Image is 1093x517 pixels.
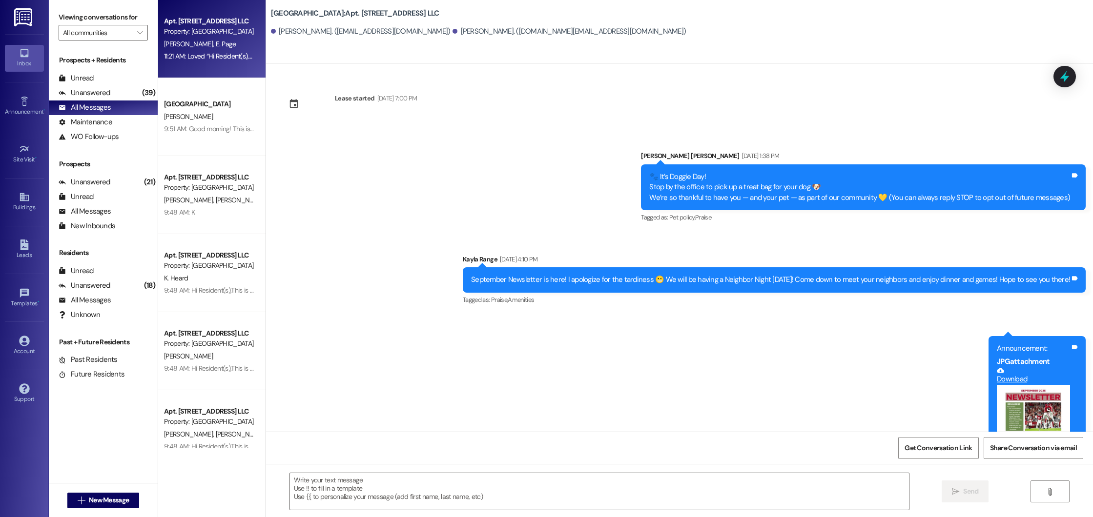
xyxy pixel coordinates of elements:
[164,364,982,373] div: 9:48 AM: Hi Resident(s),This is a reminder that our maintenance team will begin air filter replac...
[140,85,158,100] div: (39)
[463,293,1086,307] div: Tagged as:
[164,26,254,37] div: Property: [GEOGRAPHIC_DATA]
[59,280,110,291] div: Unanswered
[898,437,978,459] button: Get Conversation Link
[59,369,124,379] div: Future Residents
[695,213,711,221] span: Praise
[164,208,195,217] div: 9:48 AM: K
[471,275,1070,285] div: September Newsletter is here! I apologize for the tardiness 😬 We will be having a Neighbor Night ...
[164,442,982,451] div: 9:48 AM: Hi Resident(s),This is a reminder that our maintenance team will begin air filter replac...
[5,380,44,407] a: Support
[14,8,34,26] img: ResiDesk Logo
[59,206,111,217] div: All Messages
[59,117,112,127] div: Maintenance
[164,328,254,338] div: Apt. [STREET_ADDRESS] LLC
[164,182,254,193] div: Property: [GEOGRAPHIC_DATA]
[335,93,375,103] div: Lease started
[49,55,158,65] div: Prospects + Residents
[137,29,143,37] i: 
[164,16,254,26] div: Apt. [STREET_ADDRESS] LLC
[5,189,44,215] a: Buildings
[35,155,37,161] span: •
[984,437,1083,459] button: Share Conversation via email
[49,337,158,347] div: Past + Future Residents
[271,26,451,37] div: [PERSON_NAME]. ([EMAIL_ADDRESS][DOMAIN_NAME])
[59,177,110,187] div: Unanswered
[164,99,254,109] div: [GEOGRAPHIC_DATA]
[997,385,1070,479] button: Zoom image
[164,430,216,438] span: [PERSON_NAME]
[5,237,44,263] a: Leads
[491,296,508,304] span: Praise ,
[942,480,989,502] button: Send
[67,493,140,508] button: New Message
[164,286,982,295] div: 9:48 AM: Hi Resident(s),This is a reminder that our maintenance team will begin air filter replac...
[164,274,188,282] span: K. Heard
[1046,488,1053,496] i: 
[463,254,1086,268] div: Kayla Range
[59,221,115,231] div: New Inbounds
[43,107,45,114] span: •
[78,497,85,504] i: 
[641,210,1086,224] div: Tagged as:
[164,40,216,48] span: [PERSON_NAME]
[59,355,118,365] div: Past Residents
[142,175,158,190] div: (21)
[59,310,100,320] div: Unknown
[59,132,119,142] div: WO Follow-ups
[164,352,213,360] span: [PERSON_NAME]
[59,102,111,113] div: All Messages
[59,73,94,83] div: Unread
[164,338,254,349] div: Property: [GEOGRAPHIC_DATA]
[997,367,1070,384] a: Download
[164,260,254,271] div: Property: [GEOGRAPHIC_DATA]
[59,192,94,202] div: Unread
[5,333,44,359] a: Account
[641,151,1086,164] div: [PERSON_NAME] [PERSON_NAME]
[38,298,39,305] span: •
[164,196,216,204] span: [PERSON_NAME]
[5,45,44,71] a: Inbox
[164,250,254,260] div: Apt. [STREET_ADDRESS] LLC
[649,172,1070,203] div: 🐾 It’s Doggie Day! Stop by the office to pick up a treat bag for your dog 🐶 We’re so thankful to ...
[5,285,44,311] a: Templates •
[5,141,44,167] a: Site Visit •
[963,486,978,497] span: Send
[89,495,129,505] span: New Message
[215,40,236,48] span: E. Page
[142,278,158,293] div: (18)
[990,443,1077,453] span: Share Conversation via email
[271,8,439,19] b: [GEOGRAPHIC_DATA]: Apt. [STREET_ADDRESS] LLC
[59,10,148,25] label: Viewing conversations for
[740,151,780,161] div: [DATE] 1:38 PM
[164,406,254,417] div: Apt. [STREET_ADDRESS] LLC
[164,112,213,121] span: [PERSON_NAME]
[164,417,254,427] div: Property: [GEOGRAPHIC_DATA]
[59,266,94,276] div: Unread
[215,196,264,204] span: [PERSON_NAME]
[453,26,686,37] div: [PERSON_NAME]. ([DOMAIN_NAME][EMAIL_ADDRESS][DOMAIN_NAME])
[997,357,1050,366] b: JPG attachment
[508,296,534,304] span: Amenities
[59,88,110,98] div: Unanswered
[997,343,1070,354] div: Announcement:
[215,430,264,438] span: [PERSON_NAME]
[63,25,132,40] input: All communities
[164,172,254,182] div: Apt. [STREET_ADDRESS] LLC
[164,52,1001,60] div: 11:21 AM: Loved “Hi Resident(s),This is a reminder that our maintenance team will begin air filte...
[49,159,158,169] div: Prospects
[59,295,111,305] div: All Messages
[497,254,538,264] div: [DATE] 4:10 PM
[49,248,158,258] div: Residents
[375,93,417,103] div: [DATE] 7:00 PM
[905,443,972,453] span: Get Conversation Link
[952,488,959,496] i: 
[669,213,695,221] span: Pet policy ,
